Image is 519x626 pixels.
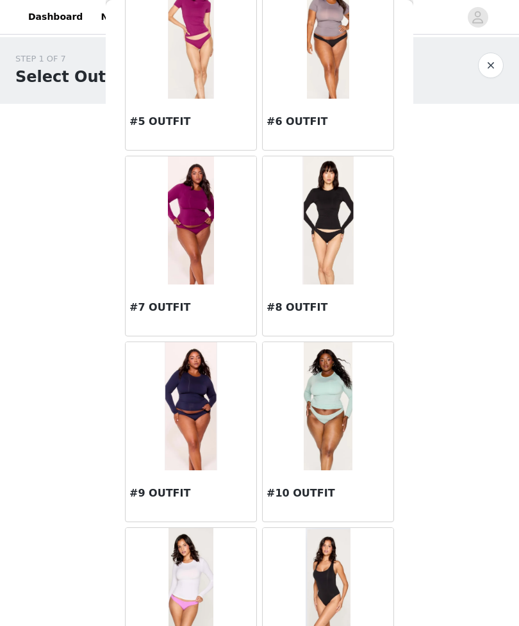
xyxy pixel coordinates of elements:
img: #10 OUTFIT [304,342,352,470]
h3: #8 OUTFIT [267,300,390,315]
div: STEP 1 OF 7 [15,53,225,65]
a: Dashboard [21,3,90,31]
h3: #7 OUTFIT [129,300,252,315]
h3: #6 OUTFIT [267,114,390,129]
h3: #10 OUTFIT [267,486,390,501]
img: #9 OUTFIT [165,342,217,470]
div: avatar [472,7,484,28]
h3: #5 OUTFIT [129,114,252,129]
h1: Select Outfit Preference [15,65,225,88]
h3: #9 OUTFIT [129,486,252,501]
img: #7 OUTFIT [168,156,214,284]
img: #8 OUTFIT [302,156,354,284]
a: Networks [93,3,156,31]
